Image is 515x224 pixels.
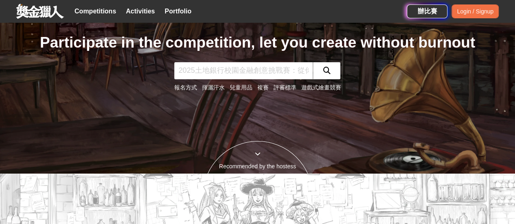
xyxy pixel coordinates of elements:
a: 複賽 [257,84,268,91]
a: Competitions [71,6,119,17]
a: 兒童用品 [229,84,252,91]
div: Login / Signup [451,4,499,18]
a: 辦比賽 [407,4,447,18]
a: 評審標準 [273,84,296,91]
div: Recommended by the hostess [203,162,312,171]
a: 遊戲式繪畫競賽 [301,84,341,91]
a: 報名方式 [174,84,197,91]
input: 2025土地銀行校園金融創意挑戰賽：從你出發 開啟智慧金融新頁 [174,62,313,79]
div: Participate in the competition, let you create without burnout [40,31,475,54]
a: Activities [123,6,158,17]
a: 揮灑汗水 [202,84,224,91]
a: Portfolio [161,6,195,17]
